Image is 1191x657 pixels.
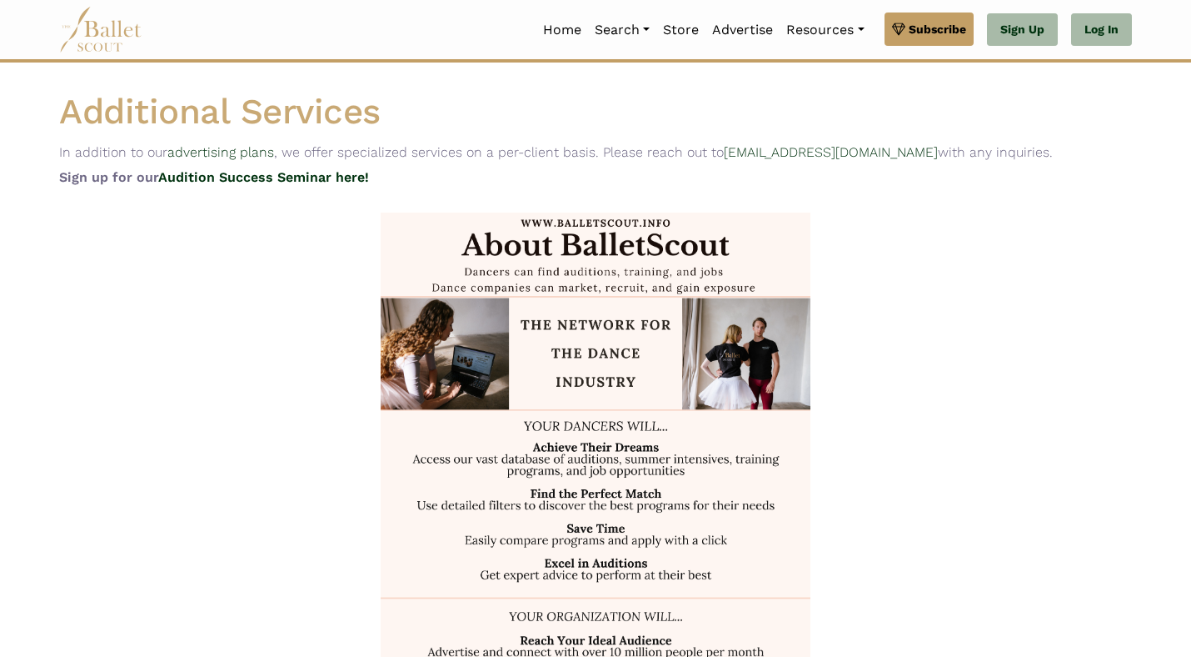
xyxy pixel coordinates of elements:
a: Subscribe [885,13,974,46]
a: Home [536,13,588,48]
a: [EMAIL_ADDRESS][DOMAIN_NAME] [724,144,938,160]
span: Subscribe [909,20,966,38]
h1: Additional Services [46,89,1145,135]
img: gem.svg [892,20,905,38]
a: Search [588,13,656,48]
p: Sign up for our [46,167,1145,188]
a: advertising plans [167,144,274,160]
a: Resources [780,13,870,48]
a: Audition Success Seminar here! [158,169,369,185]
a: Store [656,13,705,48]
a: Sign Up [987,13,1058,47]
a: Log In [1071,13,1132,47]
p: In addition to our , we offer specialized services on a per-client basis. Please reach out to wit... [46,142,1145,163]
a: Advertise [705,13,780,48]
